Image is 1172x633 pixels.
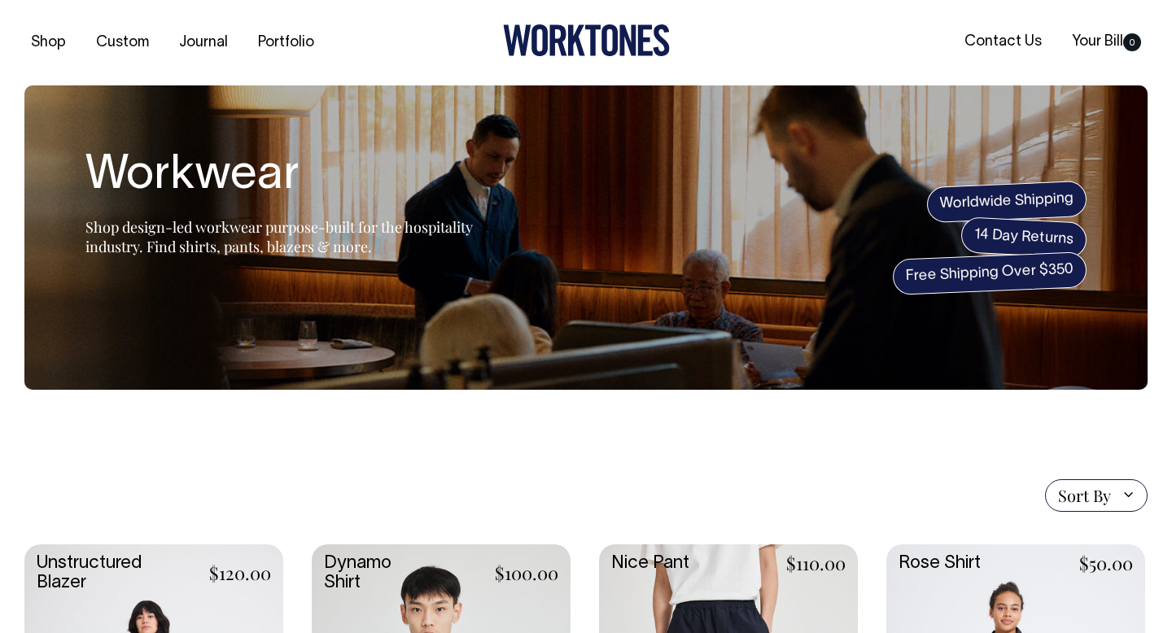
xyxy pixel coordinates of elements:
h1: Workwear [85,151,492,203]
a: Journal [173,29,234,56]
a: Portfolio [251,29,321,56]
span: Free Shipping Over $350 [892,251,1087,295]
span: Sort By [1058,486,1111,505]
span: Shop design-led workwear purpose-built for the hospitality industry. Find shirts, pants, blazers ... [85,217,473,256]
span: 0 [1123,33,1141,51]
a: Custom [90,29,155,56]
a: Shop [24,29,72,56]
span: Worldwide Shipping [926,181,1087,223]
span: 14 Day Returns [960,216,1087,259]
a: Your Bill0 [1065,28,1148,55]
a: Contact Us [958,28,1048,55]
